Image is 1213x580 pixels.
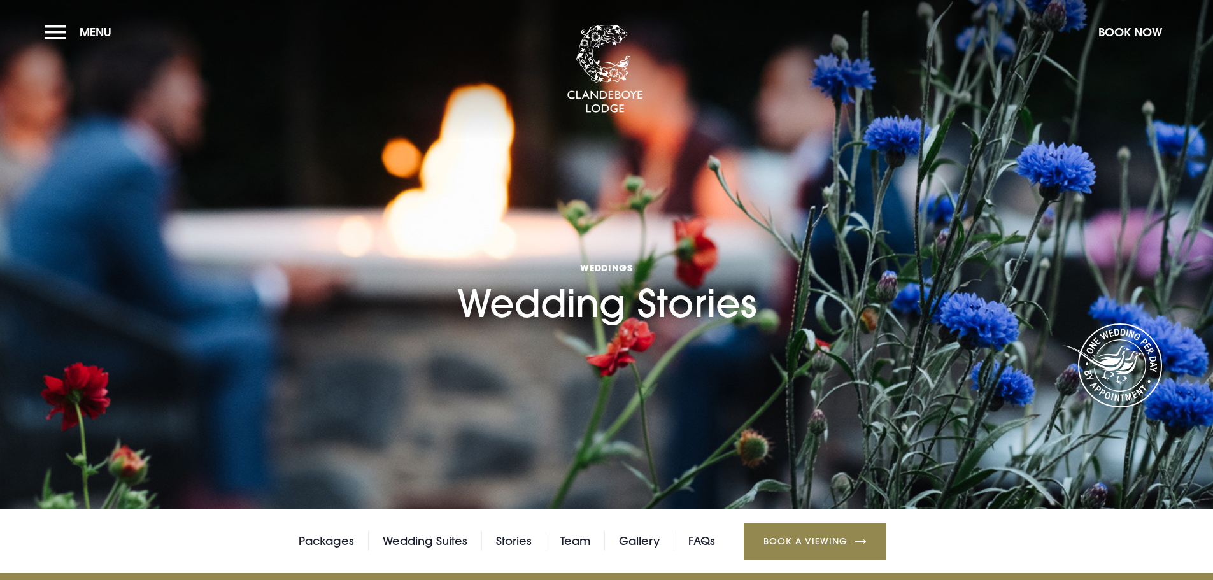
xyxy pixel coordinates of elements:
[45,18,118,46] button: Menu
[496,532,532,551] a: Stories
[457,262,756,274] span: Weddings
[567,25,643,114] img: Clandeboye Lodge
[299,532,354,551] a: Packages
[688,532,715,551] a: FAQs
[80,25,111,39] span: Menu
[457,190,756,326] h1: Wedding Stories
[560,532,590,551] a: Team
[619,532,660,551] a: Gallery
[1092,18,1168,46] button: Book Now
[383,532,467,551] a: Wedding Suites
[744,523,886,560] a: Book a Viewing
